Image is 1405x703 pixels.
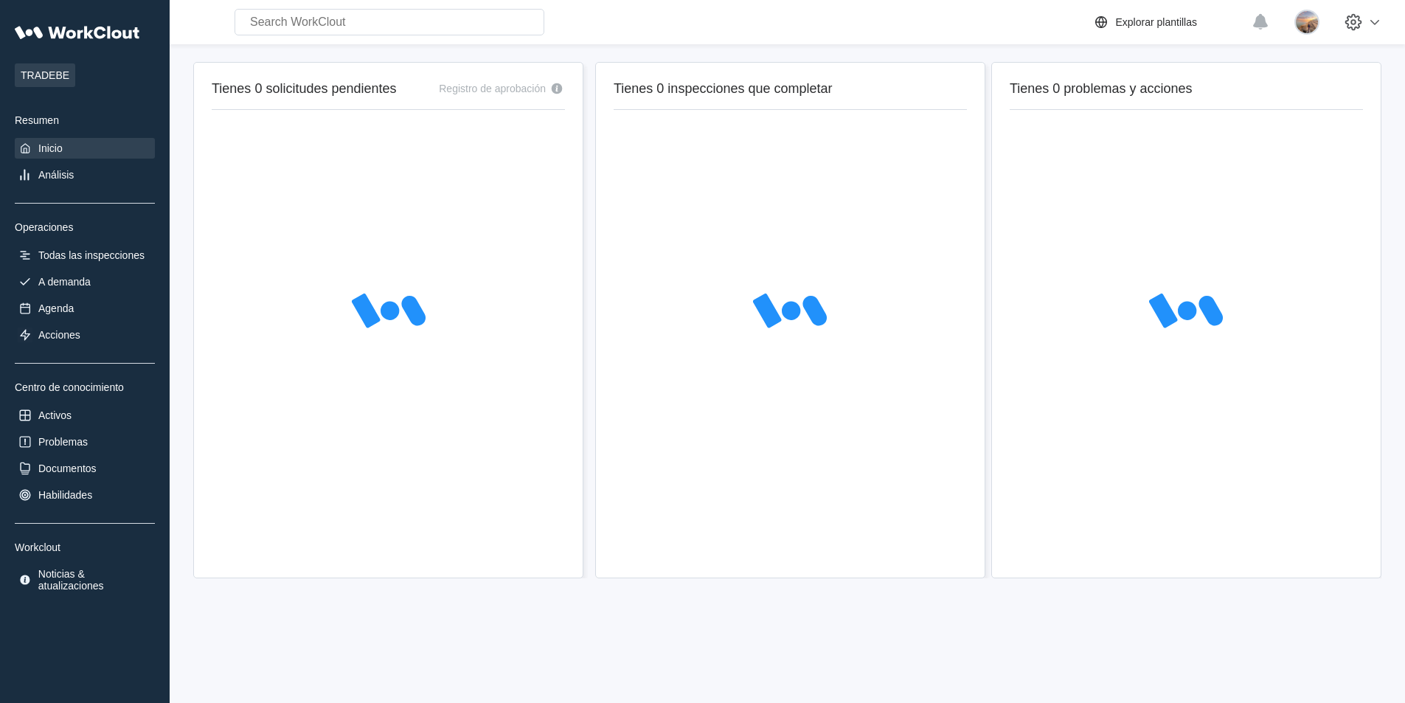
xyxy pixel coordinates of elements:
a: A demanda [15,271,155,292]
a: Noticias & atualizaciones [15,565,155,595]
div: Todas las inspecciones [38,249,145,261]
div: Noticias & atualizaciones [38,568,152,592]
img: 0f68b16a-55cd-4221-bebc-412466ceb291.jpg [1294,10,1319,35]
div: Problemas [38,436,88,448]
a: Habilidades [15,485,155,505]
a: Documentos [15,458,155,479]
div: Explorar plantillas [1116,16,1198,28]
a: Agenda [15,298,155,319]
span: TRADEBE [15,63,75,87]
h2: Tienes 0 problemas y acciones [1010,80,1363,97]
a: Explorar plantillas [1092,13,1245,31]
div: Inicio [38,142,63,154]
a: Todas las inspecciones [15,245,155,266]
div: Agenda [38,302,74,314]
a: Activos [15,405,155,426]
div: Acciones [38,329,80,341]
div: Operaciones [15,221,155,233]
div: Activos [38,409,72,421]
div: Resumen [15,114,155,126]
div: Centro de conocimiento [15,381,155,393]
div: Documentos [38,463,97,474]
a: Acciones [15,325,155,345]
div: Análisis [38,169,74,181]
h2: Tienes 0 inspecciones que completar [614,80,967,97]
div: Workclout [15,541,155,553]
div: Habilidades [38,489,92,501]
div: Registro de aprobación [439,83,546,94]
h2: Tienes 0 solicitudes pendientes [212,80,397,97]
a: Análisis [15,165,155,185]
a: Problemas [15,432,155,452]
a: Inicio [15,138,155,159]
input: Search WorkClout [235,9,544,35]
div: A demanda [38,276,91,288]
